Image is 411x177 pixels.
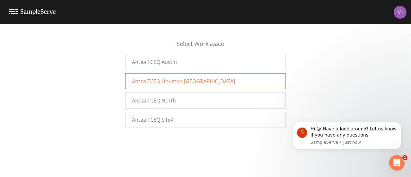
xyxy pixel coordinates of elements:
[132,116,173,124] span: Antea TCEQ SiteX
[132,77,235,85] span: Antea TCEQ Houston [GEOGRAPHIC_DATA]
[402,155,407,160] span: 1
[389,155,405,171] iframe: Intercom live chat
[125,73,286,89] a: Antea TCEQ Houston [GEOGRAPHIC_DATA]
[125,40,286,54] div: Select Workspace
[125,54,286,70] a: Antea TCEQ Austin
[9,9,56,15] img: logo
[125,93,286,109] a: Antea TCEQ North
[394,6,407,19] img: a1ea4ff7c53760f38bef77ef7c6649bf
[125,112,286,128] a: Antea TCEQ SiteX
[283,116,411,153] iframe: Intercom notifications message
[132,97,176,104] span: Antea TCEQ North
[132,58,177,66] span: Antea TCEQ Austin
